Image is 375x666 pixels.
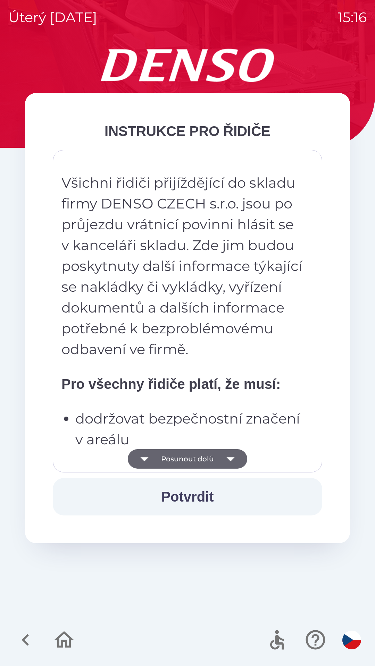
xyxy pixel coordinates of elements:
strong: Pro všechny řidiče platí, že musí: [61,376,281,392]
img: cs flag [342,631,361,649]
img: Logo [25,49,350,82]
button: Potvrdit [53,478,322,515]
button: Posunout dolů [128,449,247,469]
p: Všichni řidiči přijíždějící do skladu firmy DENSO CZECH s.r.o. jsou po průjezdu vrátnicí povinni ... [61,172,304,360]
p: 15:16 [338,7,367,28]
p: dodržovat bezpečnostní značení v areálu [75,408,304,450]
p: úterý [DATE] [8,7,97,28]
div: INSTRUKCE PRO ŘIDIČE [53,121,322,142]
